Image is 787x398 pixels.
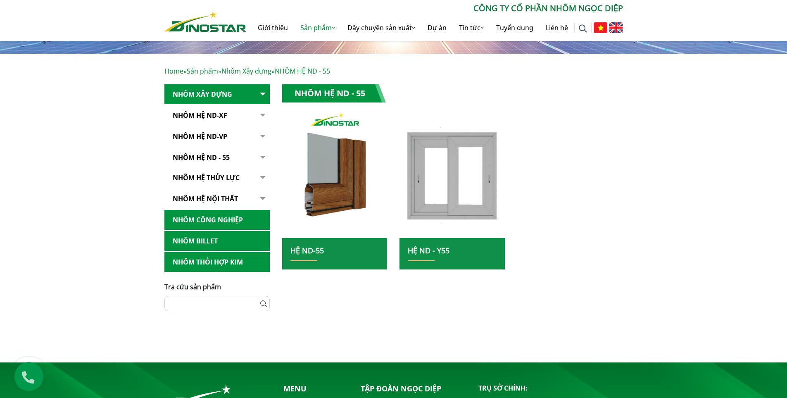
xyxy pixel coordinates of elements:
a: Nhôm hệ thủy lực [164,168,270,188]
p: Trụ sở chính: [478,383,623,393]
a: Nhôm Xây dựng [164,84,270,105]
a: Nhôm Xây dựng [221,67,271,76]
a: Nhôm Công nghiệp [164,210,270,230]
span: » » » [164,67,330,76]
a: Nhôm hệ nội thất [164,189,270,209]
span: Tra cứu sản phẩm [164,282,221,291]
a: NHÔM HỆ ND - 55 [164,148,270,168]
img: Nhôm Dinostar [164,11,246,32]
img: English [609,22,623,33]
img: search [579,24,587,33]
a: Giới thiệu [252,14,294,41]
a: Hệ ND-55 [290,245,324,255]
img: nhom xay dung [399,109,505,238]
p: Tập đoàn Ngọc Diệp [361,383,466,394]
a: Nhôm Thỏi hợp kim [164,252,270,272]
p: Menu [283,383,347,394]
a: Tuyển dụng [490,14,540,41]
img: Tiếng Việt [594,22,607,33]
h1: NHÔM HỆ ND - 55 [282,84,386,102]
a: Nhôm Hệ ND-VP [164,126,270,147]
img: nhom xay dung [282,109,387,238]
a: Dự án [421,14,453,41]
a: Tin tức [453,14,490,41]
span: NHÔM HỆ ND - 55 [275,67,330,76]
a: Dây chuyền sản xuất [341,14,421,41]
a: Sản phẩm [294,14,341,41]
a: Liên hệ [540,14,574,41]
a: Nhôm Hệ ND-XF [164,105,270,126]
a: Home [164,67,183,76]
a: Sản phẩm [187,67,218,76]
a: Hệ ND - Y55 [408,245,449,255]
a: Nhôm Billet [164,231,270,251]
p: CÔNG TY CỔ PHẦN NHÔM NGỌC DIỆP [246,2,623,14]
